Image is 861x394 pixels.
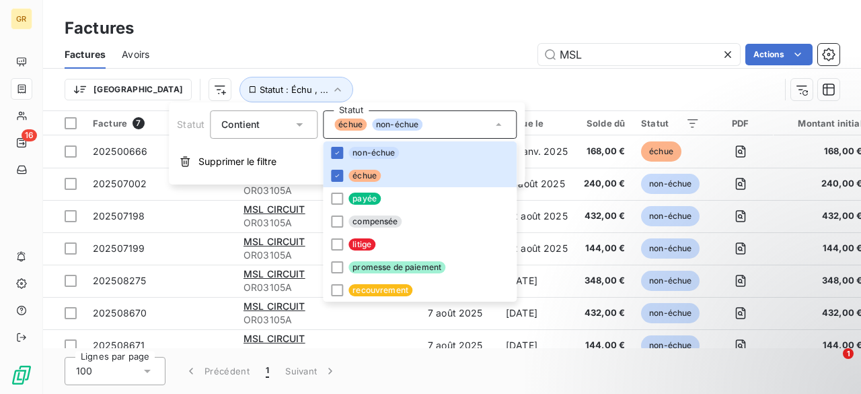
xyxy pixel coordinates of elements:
span: recouvrement [348,284,412,296]
div: Échue le [506,118,568,129]
td: 7 août 2025 [420,329,498,362]
span: 144,00 € [584,242,625,255]
span: Factures [65,48,106,61]
button: [GEOGRAPHIC_DATA] [65,79,192,100]
span: promesse de paiement [348,261,445,273]
div: Solde dû [584,118,625,129]
span: compensée [348,216,402,228]
span: OR03105A [244,249,412,262]
span: 144,00 € [584,339,625,352]
button: Précédent [176,357,258,385]
span: 432,00 € [584,306,625,320]
span: 202507198 [93,210,145,222]
button: Statut : Échu , ... [239,77,353,102]
span: 202508275 [93,275,146,286]
td: 22 août 2025 [498,232,576,265]
span: 202500666 [93,145,147,157]
span: Avoirs [122,48,149,61]
span: 1 [266,364,269,378]
span: MSL CIRCUIT [244,268,305,280]
td: 15 août 2025 [498,168,576,200]
td: [DATE] [498,329,576,362]
span: Statut [177,119,204,130]
span: OR03105A [244,216,412,230]
span: non-échue [641,238,700,259]
img: Logo LeanPay [11,364,32,386]
span: Supprimer le filtre [198,155,276,168]
span: 202507199 [93,242,145,254]
span: OR03105A [244,313,412,327]
div: Statut [641,118,700,129]
span: 348,00 € [584,274,625,288]
span: non-échue [348,147,399,159]
span: Statut : Échu , ... [260,84,328,95]
span: OR03105A [244,281,412,294]
span: 168,00 € [584,145,625,158]
span: Contient [221,119,260,130]
td: [DATE] [498,297,576,329]
span: non-échue [641,174,700,194]
span: échue [641,141,681,162]
span: non-échue [641,206,700,226]
span: 16 [22,129,37,141]
td: 22 août 2025 [498,200,576,232]
span: MSL CIRCUIT [244,300,305,312]
button: 1 [258,357,277,385]
span: 202508671 [93,339,145,351]
span: MSL CIRCUIT [244,333,305,344]
span: échue [348,170,381,182]
div: GR [11,8,32,30]
span: OR03105A [244,184,412,197]
span: 1 [843,348,854,359]
span: Facture [93,118,127,129]
span: 240,00 € [584,177,625,191]
span: 7 [133,117,145,129]
h3: Factures [65,16,134,40]
td: 7 août 2025 [420,297,498,329]
span: payée [348,193,381,205]
button: Suivant [277,357,345,385]
button: Supprimer le filtre [169,147,525,176]
span: 100 [76,364,92,378]
a: 16 [11,132,32,154]
span: échue [334,119,367,131]
td: [DATE] [498,265,576,297]
div: PDF [716,118,765,129]
span: 202507002 [93,178,147,189]
iframe: Intercom live chat [815,348,848,381]
span: MSL CIRCUIT [244,203,305,215]
span: litige [348,238,375,251]
iframe: Intercom notifications message [592,263,861,358]
span: MSL CIRCUIT [244,236,305,247]
span: OR03105A [244,346,412,359]
button: Actions [745,44,813,65]
input: Rechercher [538,44,740,65]
td: 27 janv. 2025 [498,135,576,168]
span: 202508670 [93,307,147,319]
span: non-échue [372,119,422,131]
span: 432,00 € [584,209,625,223]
